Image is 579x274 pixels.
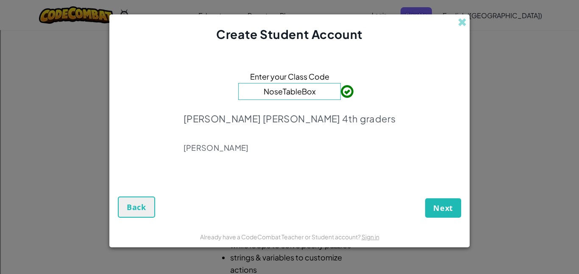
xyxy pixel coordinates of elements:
span: Already have a CodeCombat Teacher or Student account? [200,233,362,241]
button: Next [425,198,461,218]
a: Sign in [362,233,379,241]
span: Create Student Account [216,27,362,42]
p: [PERSON_NAME] [PERSON_NAME] 4th graders [184,113,395,125]
span: Next [433,203,453,213]
span: Back [127,202,146,212]
span: Enter your Class Code [250,70,329,83]
p: [PERSON_NAME] [184,143,395,153]
button: Back [118,197,155,218]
